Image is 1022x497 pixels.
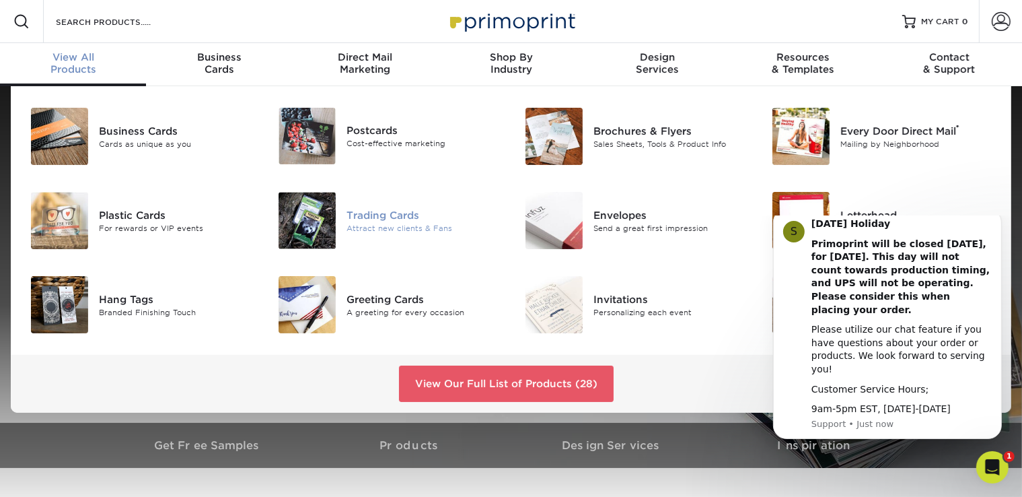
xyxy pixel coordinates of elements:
[59,3,137,13] b: [DATE] Holiday
[274,187,501,255] a: Trading Cards Trading Cards Attract new clients & Fans
[521,102,748,170] a: Brochures & Flyers Brochures & Flyers Sales Sheets, Tools & Product Info
[146,51,292,75] div: Cards
[59,187,239,201] div: 9am-5pm EST, [DATE]-[DATE]
[962,17,968,26] span: 0
[274,271,501,339] a: Greeting Cards Greeting Cards A greeting for every occasion
[346,123,501,138] div: Postcards
[976,451,1009,484] iframe: Intercom live chat
[59,2,239,201] div: Message content
[772,192,830,249] img: Letterhead
[292,51,438,63] span: Direct Mail
[593,123,748,138] div: Brochures & Flyers
[593,138,748,150] div: Sales Sheets, Tools & Product Info
[772,108,830,165] img: Every Door Direct Mail
[921,16,959,28] span: MY CART
[525,276,583,333] img: Invitations
[521,271,748,339] a: Invitations Invitations Personalizing each event
[876,51,1022,75] div: & Support
[59,203,239,215] p: Message from Support, sent Just now
[438,51,584,75] div: Industry
[399,366,614,402] a: View Our Full List of Products (28)
[593,222,748,234] div: Send a great first impression
[593,207,748,222] div: Envelopes
[27,102,254,170] a: Business Cards Business Cards Cards as unique as you
[753,216,1022,461] iframe: Intercom notifications message
[730,51,876,75] div: & Templates
[346,138,501,150] div: Cost-effective marketing
[27,271,254,339] a: Hang Tags Hang Tags Branded Finishing Touch
[279,108,336,164] img: Postcards
[31,192,88,249] img: Plastic Cards
[444,7,579,36] img: Primoprint
[27,187,254,255] a: Plastic Cards Plastic Cards For rewards or VIP events
[346,306,501,318] div: A greeting for every occasion
[438,43,584,86] a: Shop ByIndustry
[525,192,583,249] img: Envelopes
[593,292,748,306] div: Invitations
[146,43,292,86] a: BusinessCards
[279,276,336,333] img: Greeting Cards
[521,187,748,255] a: Envelopes Envelopes Send a great first impression
[99,138,254,150] div: Cards as unique as you
[99,123,254,138] div: Business Cards
[768,102,995,170] a: Every Door Direct Mail Every Door Direct Mail® Mailing by Neighborhood
[584,43,730,86] a: DesignServices
[593,306,748,318] div: Personalizing each event
[525,108,583,165] img: Brochures & Flyers
[59,23,237,100] b: Primoprint will be closed [DATE], for [DATE]. This day will not count towards production timing, ...
[346,292,501,306] div: Greeting Cards
[279,192,336,249] img: Trading Cards
[730,51,876,63] span: Resources
[31,276,88,333] img: Hang Tags
[99,306,254,318] div: Branded Finishing Touch
[99,292,254,306] div: Hang Tags
[840,123,995,138] div: Every Door Direct Mail
[59,108,239,160] div: Please utilize our chat feature if you have questions about your order or products. We look forwa...
[438,51,584,63] span: Shop By
[876,51,1022,63] span: Contact
[346,207,501,222] div: Trading Cards
[876,43,1022,86] a: Contact& Support
[31,108,88,165] img: Business Cards
[99,207,254,222] div: Plastic Cards
[292,51,438,75] div: Marketing
[146,51,292,63] span: Business
[54,13,186,30] input: SEARCH PRODUCTS.....
[840,207,995,222] div: Letterhead
[30,5,52,27] div: Profile image for Support
[768,187,995,255] a: Letterhead Letterhead Make it official and professional
[274,102,501,170] a: Postcards Postcards Cost-effective marketing
[956,123,959,133] sup: ®
[840,138,995,150] div: Mailing by Neighborhood
[1004,451,1015,462] span: 1
[346,222,501,234] div: Attract new clients & Fans
[730,43,876,86] a: Resources& Templates
[292,43,438,86] a: Direct MailMarketing
[584,51,730,63] span: Design
[584,51,730,75] div: Services
[59,168,239,181] div: Customer Service Hours;
[99,222,254,234] div: For rewards or VIP events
